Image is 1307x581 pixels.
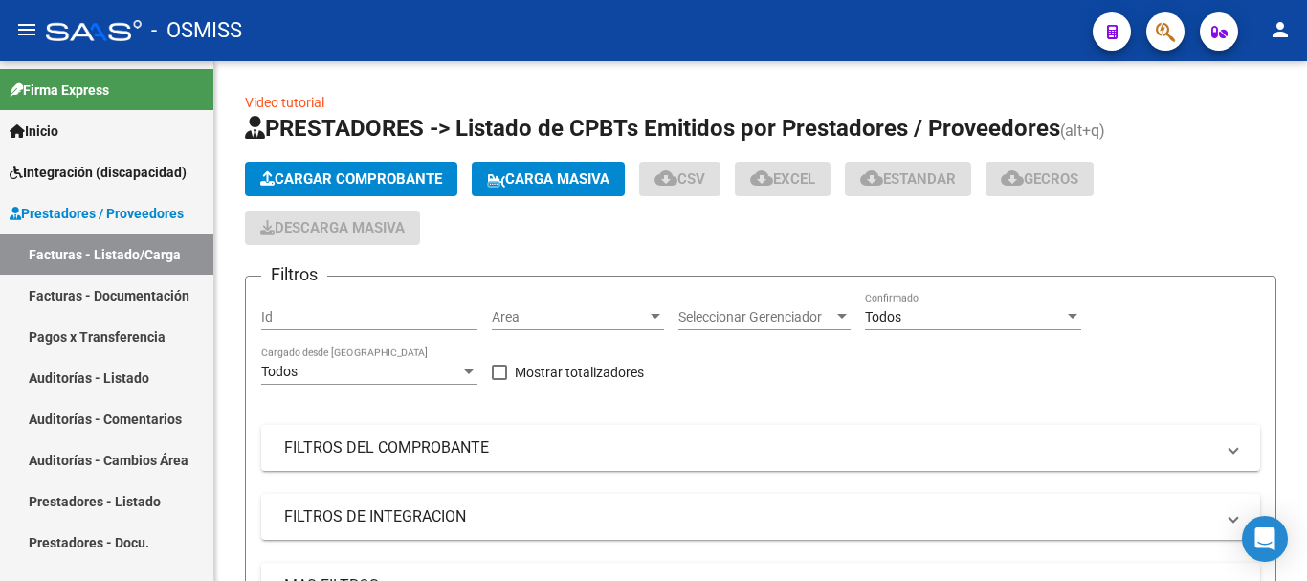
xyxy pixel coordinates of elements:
[245,162,457,196] button: Cargar Comprobante
[1242,516,1288,562] div: Open Intercom Messenger
[151,10,242,52] span: - OSMISS
[1060,122,1105,140] span: (alt+q)
[15,18,38,41] mat-icon: menu
[1001,167,1024,190] mat-icon: cloud_download
[654,167,677,190] mat-icon: cloud_download
[1001,170,1078,188] span: Gecros
[245,211,420,245] button: Descarga Masiva
[492,309,647,325] span: Area
[261,494,1260,540] mat-expansion-panel-header: FILTROS DE INTEGRACION
[1269,18,1292,41] mat-icon: person
[654,170,705,188] span: CSV
[261,261,327,288] h3: Filtros
[860,167,883,190] mat-icon: cloud_download
[10,79,109,101] span: Firma Express
[678,309,833,325] span: Seleccionar Gerenciador
[735,162,831,196] button: EXCEL
[10,121,58,142] span: Inicio
[750,170,815,188] span: EXCEL
[284,506,1214,527] mat-panel-title: FILTROS DE INTEGRACION
[260,170,442,188] span: Cargar Comprobante
[245,115,1060,142] span: PRESTADORES -> Listado de CPBTs Emitidos por Prestadores / Proveedores
[750,167,773,190] mat-icon: cloud_download
[261,425,1260,471] mat-expansion-panel-header: FILTROS DEL COMPROBANTE
[845,162,971,196] button: Estandar
[10,203,184,224] span: Prestadores / Proveedores
[284,437,1214,458] mat-panel-title: FILTROS DEL COMPROBANTE
[261,364,298,379] span: Todos
[487,170,609,188] span: Carga Masiva
[865,309,901,324] span: Todos
[515,361,644,384] span: Mostrar totalizadores
[986,162,1094,196] button: Gecros
[245,211,420,245] app-download-masive: Descarga masiva de comprobantes (adjuntos)
[10,162,187,183] span: Integración (discapacidad)
[260,219,405,236] span: Descarga Masiva
[639,162,720,196] button: CSV
[245,95,324,110] a: Video tutorial
[472,162,625,196] button: Carga Masiva
[860,170,956,188] span: Estandar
